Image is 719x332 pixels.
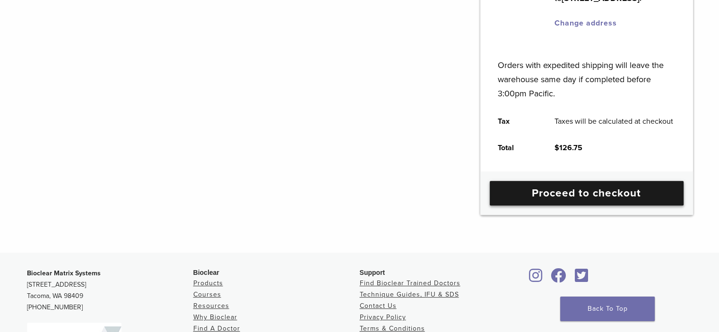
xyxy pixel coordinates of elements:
[193,313,237,321] a: Why Bioclear
[560,297,655,321] a: Back To Top
[554,143,582,153] bdi: 126.75
[487,135,544,161] th: Total
[487,108,544,135] th: Tax
[526,274,546,283] a: Bioclear
[27,269,101,277] strong: Bioclear Matrix Systems
[554,143,559,153] span: $
[554,18,617,28] a: Change address
[193,269,219,276] span: Bioclear
[498,44,675,101] p: Orders with expedited shipping will leave the warehouse same day if completed before 3:00pm Pacific.
[360,279,460,287] a: Find Bioclear Trained Doctors
[360,302,397,310] a: Contact Us
[548,274,570,283] a: Bioclear
[572,274,591,283] a: Bioclear
[193,302,229,310] a: Resources
[193,279,223,287] a: Products
[490,181,684,205] a: Proceed to checkout
[27,268,193,313] p: [STREET_ADDRESS] Tacoma, WA 98409 [PHONE_NUMBER]
[360,313,406,321] a: Privacy Policy
[360,269,385,276] span: Support
[544,108,684,135] td: Taxes will be calculated at checkout
[193,290,221,298] a: Courses
[360,290,459,298] a: Technique Guides, IFU & SDS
